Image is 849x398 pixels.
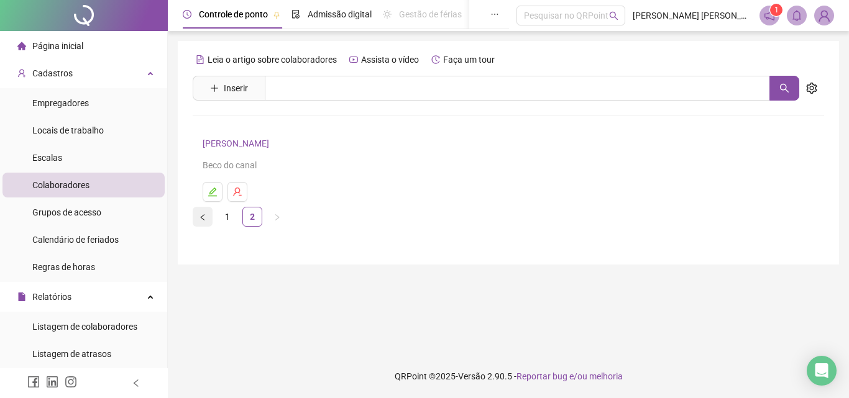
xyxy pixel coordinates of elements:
span: Controle de ponto [199,9,268,19]
span: Relatórios [32,292,71,302]
span: Cadastros [32,68,73,78]
span: Inserir [224,81,248,95]
span: search [609,11,618,20]
span: notification [764,10,775,21]
span: instagram [65,376,77,388]
span: clock-circle [183,10,191,19]
span: file-done [291,10,300,19]
span: Assista o vídeo [361,55,419,65]
span: right [273,214,281,221]
span: ellipsis [490,10,499,19]
span: Grupos de acesso [32,207,101,217]
span: file-text [196,55,204,64]
span: Página inicial [32,41,83,51]
span: plus [210,84,219,93]
span: sun [383,10,392,19]
span: Listagem de atrasos [32,349,111,359]
span: file [17,292,26,301]
span: 1 [774,6,779,14]
li: 1 [218,207,237,227]
footer: QRPoint © 2025 - 2.90.5 - [168,355,849,398]
span: edit [208,187,218,197]
span: Gestão de férias [399,9,462,19]
a: 2 [243,207,262,226]
span: Regras de horas [32,262,95,272]
span: Reportar bug e/ou melhoria [516,371,623,381]
span: [PERSON_NAME] [PERSON_NAME] [PERSON_NAME] do canal [633,9,752,22]
span: Escalas [32,153,62,163]
a: 1 [218,207,237,226]
img: 84188 [815,6,833,25]
span: linkedin [46,376,58,388]
sup: 1 [770,4,782,16]
span: Empregadores [32,98,89,108]
button: Inserir [200,78,258,98]
li: 2 [242,207,262,227]
li: Próxima página [267,207,287,227]
span: home [17,42,26,50]
span: search [779,83,789,93]
span: left [199,214,206,221]
li: Página anterior [193,207,213,227]
div: Beco do canal [203,158,814,172]
span: setting [806,83,817,94]
button: right [267,207,287,227]
span: Listagem de colaboradores [32,322,137,332]
span: Versão [458,371,485,381]
div: Open Intercom Messenger [807,356,837,386]
span: Locais de trabalho [32,125,104,135]
span: youtube [349,55,358,64]
span: Colaboradores [32,180,89,190]
span: Faça um tour [443,55,495,65]
span: left [132,379,140,387]
span: pushpin [273,11,280,19]
span: Calendário de feriados [32,235,119,245]
span: user-delete [232,187,242,197]
span: Leia o artigo sobre colaboradores [208,55,337,65]
span: bell [791,10,802,21]
a: [PERSON_NAME] [203,138,273,148]
span: history [431,55,440,64]
span: Admissão digital [308,9,372,19]
span: user-add [17,69,26,78]
span: facebook [27,376,40,388]
button: left [193,207,213,227]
